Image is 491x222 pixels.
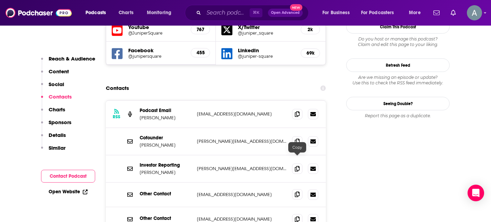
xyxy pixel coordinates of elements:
p: [PERSON_NAME] [140,169,191,175]
span: Monitoring [147,8,171,18]
a: @juniper_square [238,30,295,36]
button: open menu [142,7,180,18]
p: Contacts [49,93,72,100]
h5: LinkedIn [238,47,295,54]
button: Content [41,68,69,81]
div: Open Intercom Messenger [468,185,484,201]
img: User Profile [467,5,482,20]
div: Report this page as a duplicate. [346,113,450,119]
div: Are we missing an episode or update? Use this to check the RSS feed immediately. [346,75,450,86]
span: New [290,4,302,11]
p: [PERSON_NAME][EMAIL_ADDRESS][DOMAIN_NAME] [197,166,287,172]
span: Do you host or manage this podcast? [346,36,450,42]
span: For Podcasters [361,8,394,18]
button: Reach & Audience [41,55,95,68]
a: @JuniperSquare [128,30,185,36]
h5: X/Twitter [238,24,295,30]
a: Open Website [49,189,88,195]
p: Social [49,81,64,87]
button: Charts [41,106,65,119]
a: Seeing Double? [346,97,450,110]
a: Show notifications dropdown [448,7,459,19]
h5: 2k [307,27,314,33]
h5: Facebook [128,47,185,54]
span: For Business [322,8,350,18]
p: Similar [49,145,66,151]
p: Reach & Audience [49,55,95,62]
h5: 455 [197,50,204,56]
button: Contacts [41,93,72,106]
span: Podcasts [86,8,106,18]
p: [EMAIL_ADDRESS][DOMAIN_NAME] [197,192,287,197]
p: [EMAIL_ADDRESS][DOMAIN_NAME] [197,216,287,222]
p: Charts [49,106,65,113]
p: [EMAIL_ADDRESS][DOMAIN_NAME] [197,111,287,117]
a: Charts [114,7,138,18]
button: open menu [404,7,429,18]
span: Charts [119,8,133,18]
span: More [409,8,421,18]
p: Investor Reporting [140,162,191,168]
p: Podcast Email [140,108,191,113]
span: Open Advanced [271,11,300,15]
button: Open AdvancedNew [268,9,303,17]
a: @junipersquare [128,54,185,59]
h2: Contacts [106,82,129,95]
button: Details [41,132,66,145]
button: open menu [318,7,358,18]
p: Other Contact [140,191,191,197]
p: Sponsors [49,119,71,126]
button: Contact Podcast [41,170,95,183]
a: @juniper-square [238,54,295,59]
p: [PERSON_NAME] [140,142,191,148]
button: Social [41,81,64,94]
h5: 69k [307,50,314,56]
p: Content [49,68,69,75]
h5: Youtube [128,24,185,30]
div: Copy [288,142,306,152]
button: Refresh Feed [346,58,450,72]
p: [PERSON_NAME] [140,115,191,121]
button: open menu [357,7,404,18]
img: Podchaser - Follow, Share and Rate Podcasts [6,6,72,19]
button: Similar [41,145,66,157]
button: Sponsors [41,119,71,132]
h3: RSS [113,114,120,120]
p: Cofounder [140,135,191,141]
p: Details [49,132,66,138]
a: Show notifications dropdown [431,7,442,19]
span: Logged in as aseymour [467,5,482,20]
div: Search podcasts, credits, & more... [191,5,315,21]
p: Other Contact [140,215,191,221]
button: open menu [81,7,115,18]
p: [PERSON_NAME][EMAIL_ADDRESS][DOMAIN_NAME] [197,138,287,144]
button: Show profile menu [467,5,482,20]
input: Search podcasts, credits, & more... [204,7,250,18]
div: Claim and edit this page to your liking. [346,36,450,47]
span: ⌘ K [250,8,262,17]
h5: 767 [197,27,204,33]
button: Claim This Podcast [346,20,450,34]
